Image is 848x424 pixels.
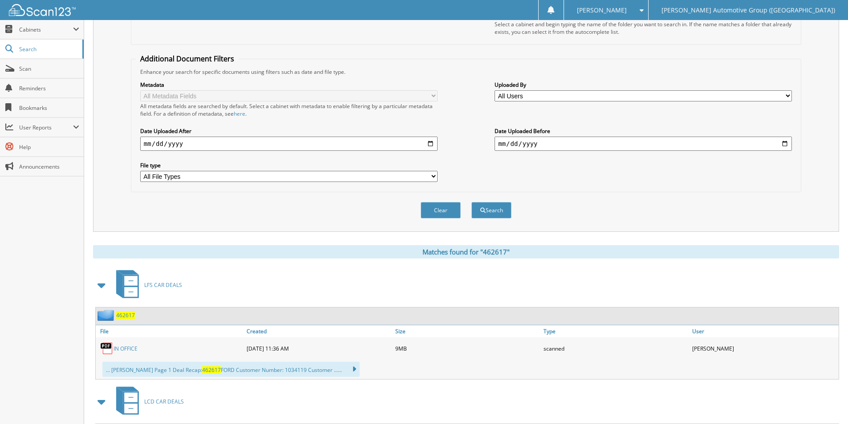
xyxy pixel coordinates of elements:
[144,398,184,405] span: LCD CAR DEALS
[140,137,438,151] input: start
[136,54,239,64] legend: Additional Document Filters
[19,26,73,33] span: Cabinets
[19,163,79,170] span: Announcements
[19,85,79,92] span: Reminders
[244,339,393,357] div: [DATE] 11:36 AM
[661,8,835,13] span: [PERSON_NAME] Automotive Group ([GEOGRAPHIC_DATA])
[803,381,848,424] iframe: Chat Widget
[19,143,79,151] span: Help
[495,137,792,151] input: end
[495,127,792,135] label: Date Uploaded Before
[234,110,245,117] a: here
[244,325,393,337] a: Created
[100,342,114,355] img: PDF.png
[140,81,438,89] label: Metadata
[495,20,792,36] div: Select a cabinet and begin typing the name of the folder you want to search in. If the name match...
[202,366,221,374] span: 462617
[140,102,438,117] div: All metadata fields are searched by default. Select a cabinet with metadata to enable filtering b...
[96,325,244,337] a: File
[111,267,182,303] a: LFS CAR DEALS
[690,339,839,357] div: [PERSON_NAME]
[136,68,796,76] div: Enhance your search for specific documents using filters such as date and file type.
[19,65,79,73] span: Scan
[690,325,839,337] a: User
[111,384,184,419] a: LCD CAR DEALS
[140,127,438,135] label: Date Uploaded After
[471,202,511,218] button: Search
[577,8,627,13] span: [PERSON_NAME]
[9,4,76,16] img: scan123-logo-white.svg
[421,202,461,218] button: Clear
[114,345,138,352] a: IN OFFICE
[541,325,690,337] a: Type
[393,325,542,337] a: Size
[144,281,182,289] span: LFS CAR DEALS
[19,124,73,131] span: User Reports
[19,45,78,53] span: Search
[140,162,438,169] label: File type
[19,104,79,112] span: Bookmarks
[102,362,360,377] div: ... [PERSON_NAME] Page 1 Deal Recap: FORD Customer Number: 1034119 Customer ......
[116,311,135,319] a: 462617
[541,339,690,357] div: scanned
[393,339,542,357] div: 9MB
[93,245,839,258] div: Matches found for "462617"
[495,81,792,89] label: Uploaded By
[97,310,116,321] img: folder2.png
